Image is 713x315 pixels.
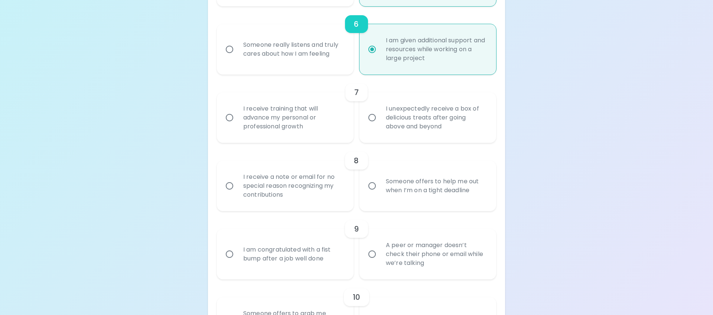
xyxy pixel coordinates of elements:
div: choice-group-check [217,6,496,75]
div: I am given additional support and resources while working on a large project [380,27,492,72]
h6: 10 [353,291,360,303]
h6: 8 [354,155,359,167]
div: I am congratulated with a fist bump after a job well done [237,236,349,272]
h6: 7 [354,86,359,98]
div: Someone really listens and truly cares about how I am feeling [237,32,349,67]
div: choice-group-check [217,75,496,143]
div: choice-group-check [217,211,496,279]
h6: 9 [354,223,359,235]
div: Someone offers to help me out when I’m on a tight deadline [380,168,492,204]
h6: 6 [354,18,359,30]
div: I receive training that will advance my personal or professional growth [237,95,349,140]
div: choice-group-check [217,143,496,211]
div: I unexpectedly receive a box of delicious treats after going above and beyond [380,95,492,140]
div: I receive a note or email for no special reason recognizing my contributions [237,164,349,208]
div: A peer or manager doesn’t check their phone or email while we’re talking [380,232,492,276]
